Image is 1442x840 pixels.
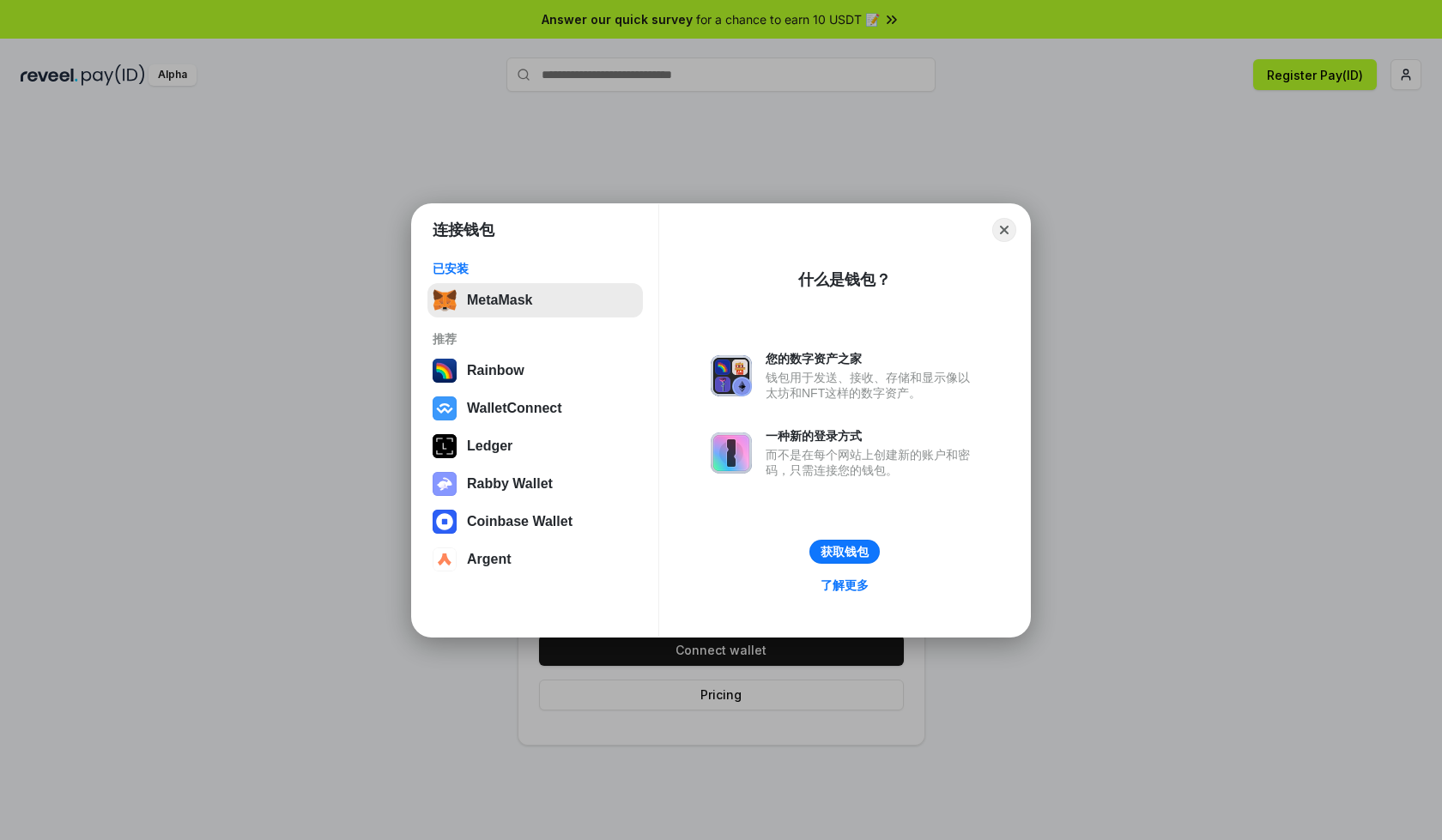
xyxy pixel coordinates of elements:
[433,359,457,383] img: svg+xml,%3Csvg%20width%3D%22120%22%20height%3D%22120%22%20viewBox%3D%220%200%20120%20120%22%20fil...
[433,510,457,534] img: svg+xml,%3Csvg%20width%3D%2228%22%20height%3D%2228%22%20viewBox%3D%220%200%2028%2028%22%20fill%3D...
[992,218,1016,242] button: Close
[433,331,638,347] div: 推荐
[427,467,643,501] button: Rabby Wallet
[766,428,978,444] div: 一种新的登录方式
[433,472,457,496] img: svg+xml,%3Csvg%20xmlns%3D%22http%3A%2F%2Fwww.w3.org%2F2000%2Fsvg%22%20fill%3D%22none%22%20viewBox...
[467,293,532,308] div: MetaMask
[467,438,512,454] div: Ledger
[433,396,457,420] img: svg+xml,%3Csvg%20width%3D%2228%22%20height%3D%2228%22%20viewBox%3D%220%200%2028%2028%22%20fill%3D...
[433,220,494,240] h1: 连接钱包
[467,363,524,378] div: Rainbow
[798,269,891,290] div: 什么是钱包？
[427,429,643,463] button: Ledger
[467,476,553,492] div: Rabby Wallet
[427,283,643,317] button: MetaMask
[821,544,869,559] div: 获取钱包
[433,434,457,458] img: svg+xml,%3Csvg%20xmlns%3D%22http%3A%2F%2Fwww.w3.org%2F2000%2Fsvg%22%20width%3D%2228%22%20height%3...
[427,391,643,426] button: WalletConnect
[427,354,643,388] button: Rainbow
[821,577,869,593] div: 了解更多
[809,540,880,564] button: 获取钱包
[467,552,512,567] div: Argent
[433,547,457,571] img: svg+xml,%3Csvg%20width%3D%2228%22%20height%3D%2228%22%20viewBox%3D%220%200%2028%2028%22%20fill%3D...
[427,542,643,577] button: Argent
[433,288,457,312] img: svg+xml,%3Csvg%20fill%3D%22none%22%20height%3D%2233%22%20viewBox%3D%220%200%2035%2033%22%20width%...
[433,261,638,276] div: 已安装
[711,432,752,474] img: svg+xml,%3Csvg%20xmlns%3D%22http%3A%2F%2Fwww.w3.org%2F2000%2Fsvg%22%20fill%3D%22none%22%20viewBox...
[766,447,978,478] div: 而不是在每个网站上创建新的账户和密码，只需连接您的钱包。
[711,355,752,396] img: svg+xml,%3Csvg%20xmlns%3D%22http%3A%2F%2Fwww.w3.org%2F2000%2Fsvg%22%20fill%3D%22none%22%20viewBox...
[467,401,562,416] div: WalletConnect
[810,574,879,596] a: 了解更多
[766,370,978,401] div: 钱包用于发送、接收、存储和显示像以太坊和NFT这样的数字资产。
[467,514,573,529] div: Coinbase Wallet
[427,505,643,539] button: Coinbase Wallet
[766,351,978,366] div: 您的数字资产之家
